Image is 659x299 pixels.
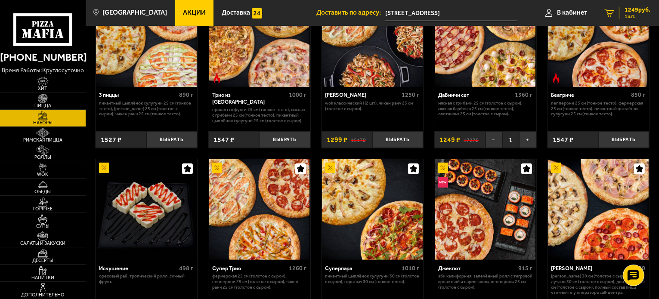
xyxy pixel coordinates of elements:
[402,265,420,272] span: 1010 г
[553,136,573,143] span: 1547 ₽
[625,14,650,19] span: 1 шт.
[99,265,177,271] div: Искушение
[322,159,424,260] a: АкционныйСуперпара
[385,5,517,21] span: Санкт-Петербург, Пискарёвский проспект, 171А
[548,159,649,260] img: Хет Трик
[551,163,561,173] img: Акционный
[372,131,423,148] button: Выбрать
[434,159,536,260] a: АкционныйНовинкаДжекпот
[325,101,419,112] p: Wok классический L (2 шт), Чикен Ранч 25 см (толстое с сыром).
[212,92,287,105] div: Трио из [GEOGRAPHIC_DATA]
[289,265,306,272] span: 1260 г
[438,177,448,188] img: Новинка
[464,136,479,143] s: 1727 ₽
[101,136,121,143] span: 1527 ₽
[515,91,532,99] span: 1360 г
[557,9,587,16] span: В кабинет
[99,163,109,173] img: Акционный
[325,92,399,98] div: [PERSON_NAME]
[179,265,193,272] span: 498 г
[438,274,532,290] p: Эби Калифорния, Запечённый ролл с тигровой креветкой и пармезаном, Пепперони 25 см (толстое с сыр...
[316,9,385,16] span: Доставить по адресу:
[212,163,222,173] img: Акционный
[213,136,234,143] span: 1547 ₽
[551,92,629,98] div: Беатриче
[209,159,310,260] img: Супер Трио
[212,265,287,271] div: Супер Трио
[438,101,532,117] p: Мясная с грибами 25 см (толстое с сыром), Мясная Барбекю 25 см (тонкое тесто), Охотничья 25 см (т...
[548,159,650,260] a: АкционныйХет Трик
[179,91,193,99] span: 890 г
[222,9,250,16] span: Доставка
[435,159,536,260] img: Джекпот
[212,73,222,83] img: Острое блюдо
[631,91,646,99] span: 850 г
[402,91,420,99] span: 1250 г
[252,8,262,18] img: 15daf4d41897b9f0e9f617042186c801.svg
[438,163,448,173] img: Акционный
[322,159,423,260] img: Суперпара
[598,131,649,148] button: Выбрать
[351,136,366,143] s: 1517 ₽
[99,101,193,117] p: Пикантный цыплёнок сулугуни 25 см (тонкое тесто), [PERSON_NAME] 25 см (толстое с сыром), Чикен Ра...
[96,159,198,260] a: АкционныйИскушение
[96,159,197,260] img: Искушение
[439,136,460,143] span: 1249 ₽
[438,92,513,98] div: ДаВинчи сет
[327,136,347,143] span: 1299 ₽
[625,7,650,13] span: 1249 руб.
[438,265,516,271] div: Джекпот
[551,101,645,117] p: Пепперони 25 см (тонкое тесто), Фермерская 25 см (тонкое тесто), Пикантный цыплёнок сулугуни 25 с...
[551,274,645,296] p: [PERSON_NAME] 30 см (толстое с сыром), Лучано 30 см (толстое с сыром), Дон Томаго 30 см (толстое ...
[146,131,197,148] button: Выбрать
[99,274,193,285] p: Ореховый рай, Тропический ролл, Сочный фрукт.
[325,163,335,173] img: Акционный
[259,131,310,148] button: Выбрать
[183,9,206,16] span: Акции
[519,131,536,148] button: +
[212,274,306,290] p: Фермерская 25 см (толстое с сыром), Пепперони 25 см (толстое с сыром), Чикен Ранч 25 см (толстое ...
[551,265,629,271] div: [PERSON_NAME]
[502,131,519,148] span: 1
[486,131,502,148] button: −
[385,5,517,21] input: Ваш адрес доставки
[208,159,310,260] a: АкционныйСупер Трио
[518,265,532,272] span: 915 г
[289,91,306,99] span: 1000 г
[551,73,561,83] img: Острое блюдо
[99,92,177,98] div: 3 пиццы
[325,274,419,285] p: Пикантный цыплёнок сулугуни 30 см (толстое с сыром), Горыныч 30 см (тонкое тесто).
[212,107,306,123] p: Прошутто Фунги 25 см (тонкое тесто), Мясная с грибами 25 см (тонкое тесто), Пикантный цыплёнок су...
[325,265,399,271] div: Суперпара
[102,9,167,16] span: [GEOGRAPHIC_DATA]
